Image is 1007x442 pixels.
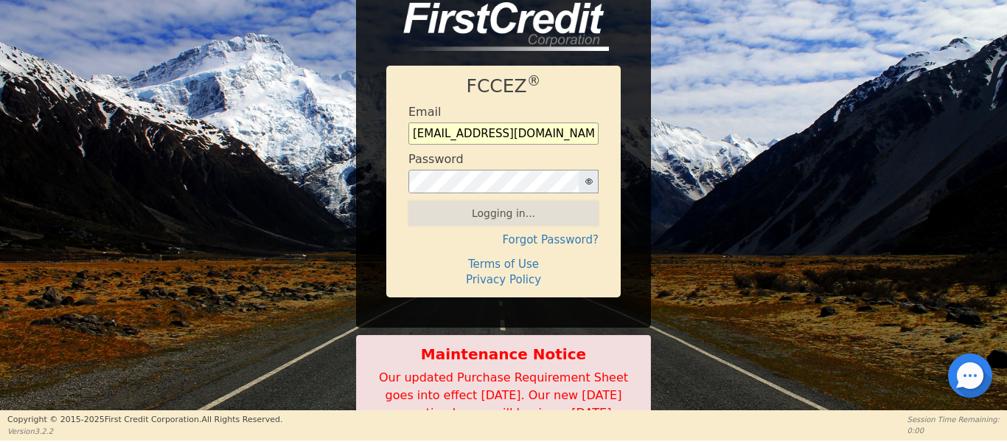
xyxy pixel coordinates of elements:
[201,415,282,424] span: All Rights Reserved.
[379,370,628,420] span: Our updated Purchase Requirement Sheet goes into effect [DATE]. Our new [DATE] operating hours, w...
[364,343,643,365] b: Maintenance Notice
[907,414,1000,425] p: Session Time Remaining:
[408,122,599,145] input: Enter email
[527,73,541,89] sup: ®
[907,425,1000,436] p: 0:00
[408,258,599,271] h4: Terms of Use
[7,414,282,427] p: Copyright © 2015- 2025 First Credit Corporation.
[408,233,599,246] h4: Forgot Password?
[408,152,464,166] h4: Password
[7,426,282,437] p: Version 3.2.2
[386,2,609,51] img: logo-CMu_cnol.png
[408,75,599,97] h1: FCCEZ
[408,105,441,119] h4: Email
[408,273,599,286] h4: Privacy Policy
[408,170,579,193] input: password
